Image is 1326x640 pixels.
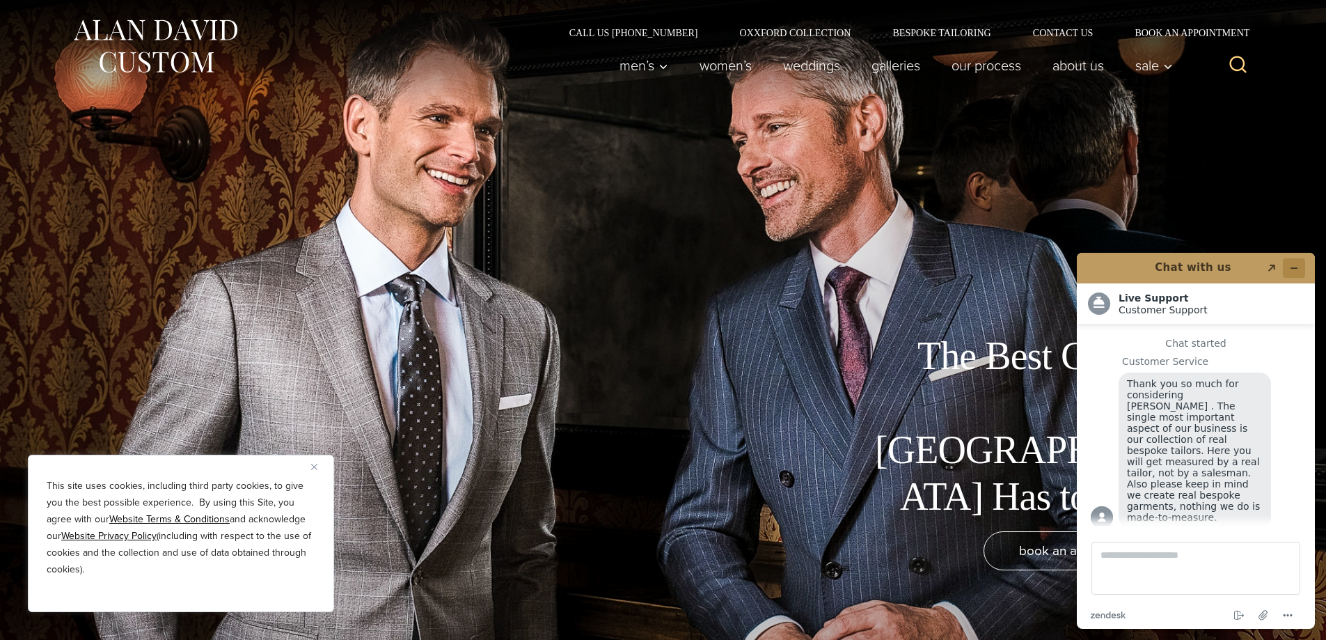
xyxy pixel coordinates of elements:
[1114,28,1254,38] a: Book an Appointment
[865,333,1178,520] h1: The Best Custom Suits [GEOGRAPHIC_DATA] Has to Offer
[311,464,317,470] img: Close
[1066,242,1326,640] iframe: Find more information here
[548,28,1255,38] nav: Secondary Navigation
[1119,52,1180,79] button: Sale sub menu toggle
[767,52,855,79] a: weddings
[1036,52,1119,79] a: About Us
[72,15,239,77] img: Alan David Custom
[603,52,684,79] button: Men’s sub menu toggle
[603,52,1180,79] nav: Primary Navigation
[1222,49,1255,82] button: View Search Form
[31,10,59,22] span: Chat
[47,478,315,578] p: This site uses cookies, including third party cookies, to give you the best possible experience. ...
[109,512,230,526] a: Website Terms & Conditions
[548,28,719,38] a: Call Us [PHONE_NUMBER]
[718,28,871,38] a: Oxxford Collection
[684,52,767,79] a: Women’s
[855,52,936,79] a: Galleries
[61,529,157,543] a: Website Privacy Policy
[984,531,1178,570] a: book an appointment
[1019,540,1143,561] span: book an appointment
[311,458,328,475] button: Close
[936,52,1036,79] a: Our Process
[871,28,1011,38] a: Bespoke Tailoring
[1012,28,1114,38] a: Contact Us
